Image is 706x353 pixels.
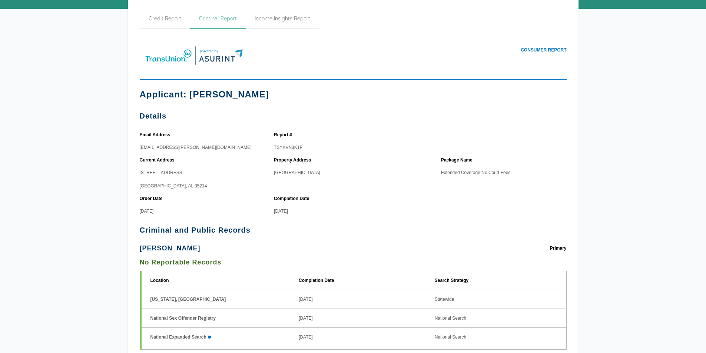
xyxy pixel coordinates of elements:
[435,297,454,302] span: Statewide
[140,195,165,202] strong: Order Date
[435,316,466,321] span: National Search
[140,131,173,138] strong: Email Address
[140,226,567,234] h2: Criminal and Public Records
[353,47,567,53] p: CONSUMER REPORT
[274,195,311,202] strong: Completion Date
[274,157,313,163] strong: Property Address
[435,334,466,340] span: National Search
[140,112,567,120] h2: Details
[299,334,313,340] span: [DATE]
[299,297,313,302] span: [DATE]
[435,277,471,284] strong: Search Strategy
[140,9,190,29] a: Credit Report
[140,129,567,214] table: consumer report details
[140,89,567,100] h1: Applicant: [PERSON_NAME]
[140,257,567,268] h3: No Reportable Records
[299,316,313,321] span: [DATE]
[441,170,510,175] span: Extended Coverage No Court Fees
[550,243,567,254] span: Primary
[190,9,246,29] a: Criminal Report
[441,157,475,163] strong: Package Name
[150,277,171,284] strong: Location
[140,9,567,29] nav: Tabs
[150,297,226,302] span: [US_STATE], [GEOGRAPHIC_DATA]
[274,131,294,138] strong: Report #
[140,170,207,189] span: [STREET_ADDRESS] [GEOGRAPHIC_DATA], AL 35214
[274,170,320,175] span: [GEOGRAPHIC_DATA]
[274,209,288,214] span: [DATE]
[150,334,206,340] span: National Expanded Search
[150,316,216,321] span: National Sex Offender Registry
[140,145,252,150] span: [EMAIL_ADDRESS][PERSON_NAME][DOMAIN_NAME]
[140,209,154,214] span: [DATE]
[200,49,219,53] tspan: powered by
[140,244,200,252] h3: [PERSON_NAME]
[274,145,302,150] span: TSYKVN3K1P
[140,157,177,163] strong: Current Address
[246,9,319,29] a: Income Insights Report
[299,277,336,284] strong: Completion Date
